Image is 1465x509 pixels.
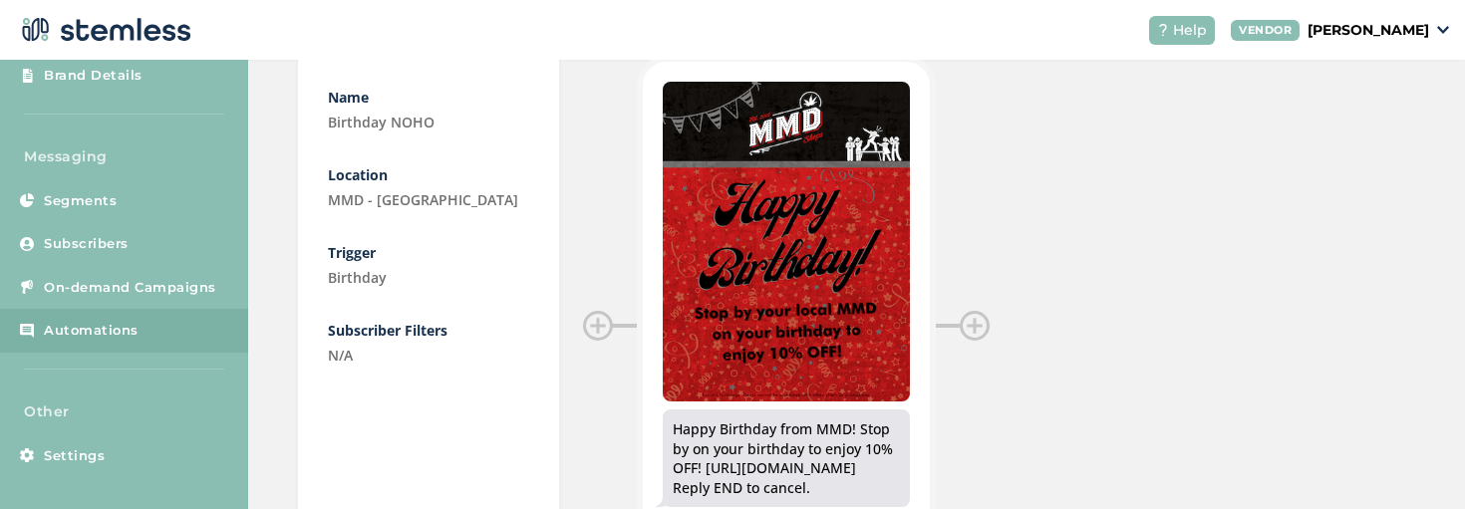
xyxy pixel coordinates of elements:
img: icon-help-white-03924b79.svg [1157,24,1169,36]
label: N/A [328,345,529,366]
span: Brand Details [44,66,143,86]
span: Segments [44,191,117,211]
img: Fxdhr4bPZ9zR6TExDOcyHJwNclVaCa6z3j3s6yMb.png [663,82,910,401]
label: Trigger [328,242,529,263]
label: Name [328,87,529,108]
label: Location [328,164,529,185]
img: icon_down-arrow-small-66adaf34.svg [1437,26,1449,34]
span: Automations [44,321,139,341]
label: Birthday NOHO [328,112,529,132]
p: [PERSON_NAME] [1308,20,1429,41]
label: Birthday [328,267,529,288]
div: VENDOR [1231,20,1300,41]
span: Subscribers [44,234,129,254]
span: Help [1173,20,1207,41]
label: MMD - [GEOGRAPHIC_DATA] [328,189,529,210]
iframe: Chat Widget [1365,413,1465,509]
span: Settings [44,446,105,466]
img: logo-dark-0685b13c.svg [16,10,191,50]
label: Subscriber Filters [328,320,529,341]
div: Happy Birthday from MMD! Stop by on your birthday to enjoy 10% OFF! [URL][DOMAIN_NAME] Reply END ... [673,419,900,497]
span: On-demand Campaigns [44,278,216,298]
